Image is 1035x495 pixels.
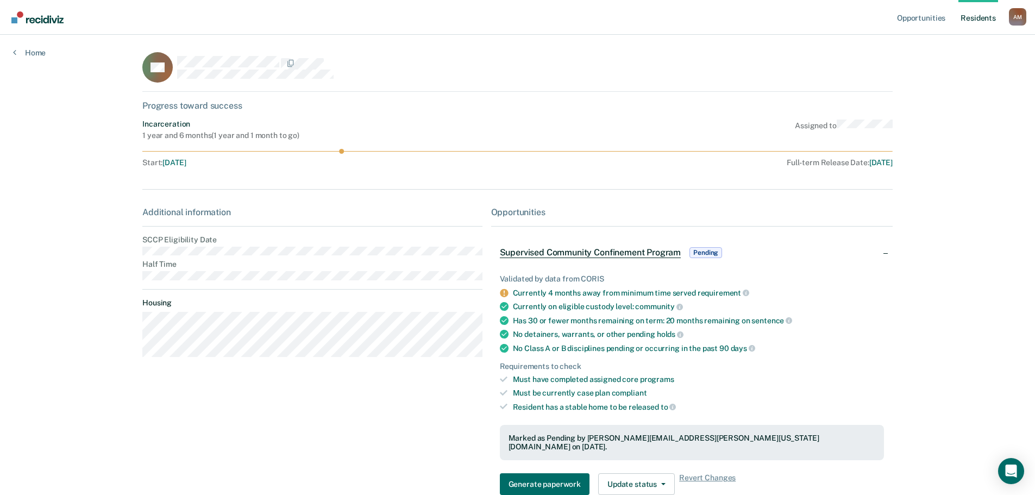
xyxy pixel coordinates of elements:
div: Requirements to check [500,362,884,371]
span: programs [640,375,674,384]
div: Incarceration [142,120,299,129]
div: Start : [142,158,484,167]
div: Resident has a stable home to be released [513,402,884,412]
div: Assigned to [795,120,893,140]
div: Progress toward success [142,101,893,111]
div: Must have completed assigned core [513,375,884,384]
div: Marked as Pending by [PERSON_NAME][EMAIL_ADDRESS][PERSON_NAME][US_STATE][DOMAIN_NAME] on [DATE]. [509,434,875,452]
button: Update status [598,473,675,495]
div: Validated by data from CORIS [500,274,884,284]
dt: Half Time [142,260,482,269]
dt: SCCP Eligibility Date [142,235,482,245]
div: No detainers, warrants, or other pending [513,329,884,339]
a: Navigate to form link [500,473,594,495]
div: No Class A or B disciplines pending or occurring in the past 90 [513,343,884,353]
span: [DATE] [869,158,893,167]
div: Full-term Release Date : [488,158,893,167]
div: A M [1009,8,1026,26]
button: Generate paperwork [500,473,589,495]
span: to [661,403,676,411]
div: 1 year and 6 months ( 1 year and 1 month to go ) [142,131,299,140]
a: Home [13,48,46,58]
span: sentence [751,316,792,325]
span: days [731,344,755,353]
span: community [635,302,683,311]
div: Has 30 or fewer months remaining on term: 20 months remaining on [513,316,884,325]
span: Supervised Community Confinement Program [500,247,681,258]
span: holds [657,330,683,339]
div: Opportunities [491,207,893,217]
span: compliant [612,389,647,397]
dt: Housing [142,298,482,308]
button: Profile dropdown button [1009,8,1026,26]
div: Currently 4 months away from minimum time served requirement [513,288,884,298]
div: Supervised Community Confinement ProgramPending [491,235,893,270]
img: Recidiviz [11,11,64,23]
span: Pending [689,247,722,258]
span: Revert Changes [679,473,736,495]
span: [DATE] [162,158,186,167]
div: Must be currently case plan [513,389,884,398]
div: Additional information [142,207,482,217]
div: Currently on eligible custody level: [513,302,884,311]
div: Open Intercom Messenger [998,458,1024,484]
